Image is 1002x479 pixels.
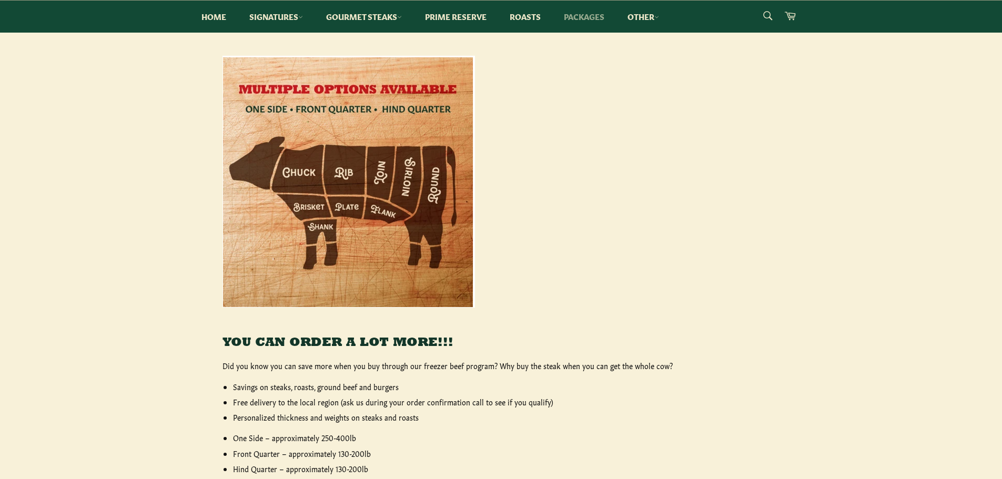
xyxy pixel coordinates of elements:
a: Prime Reserve [414,1,497,33]
h3: YOU CAN ORDER A LOT MORE!!! [222,334,780,352]
a: Packages [553,1,615,33]
a: Home [191,1,237,33]
li: Free delivery to the local region (ask us during your order confirmation call to see if you qualify) [233,397,780,407]
li: Personalized thickness and weights on steaks and roasts [233,412,780,422]
li: One Side – approximately 250-400lb [233,433,780,443]
a: Roasts [499,1,551,33]
a: Signatures [239,1,313,33]
li: Front Quarter – approximately 130-200lb [233,449,780,458]
p: Did you know you can save more when you buy through our freezer beef program? Why buy the steak w... [222,361,780,371]
a: Gourmet Steaks [316,1,412,33]
a: Other [617,1,670,33]
li: Hind Quarter – approximately 130-200lb [233,464,780,474]
li: Savings on steaks, roasts, ground beef and burgers [233,382,780,392]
